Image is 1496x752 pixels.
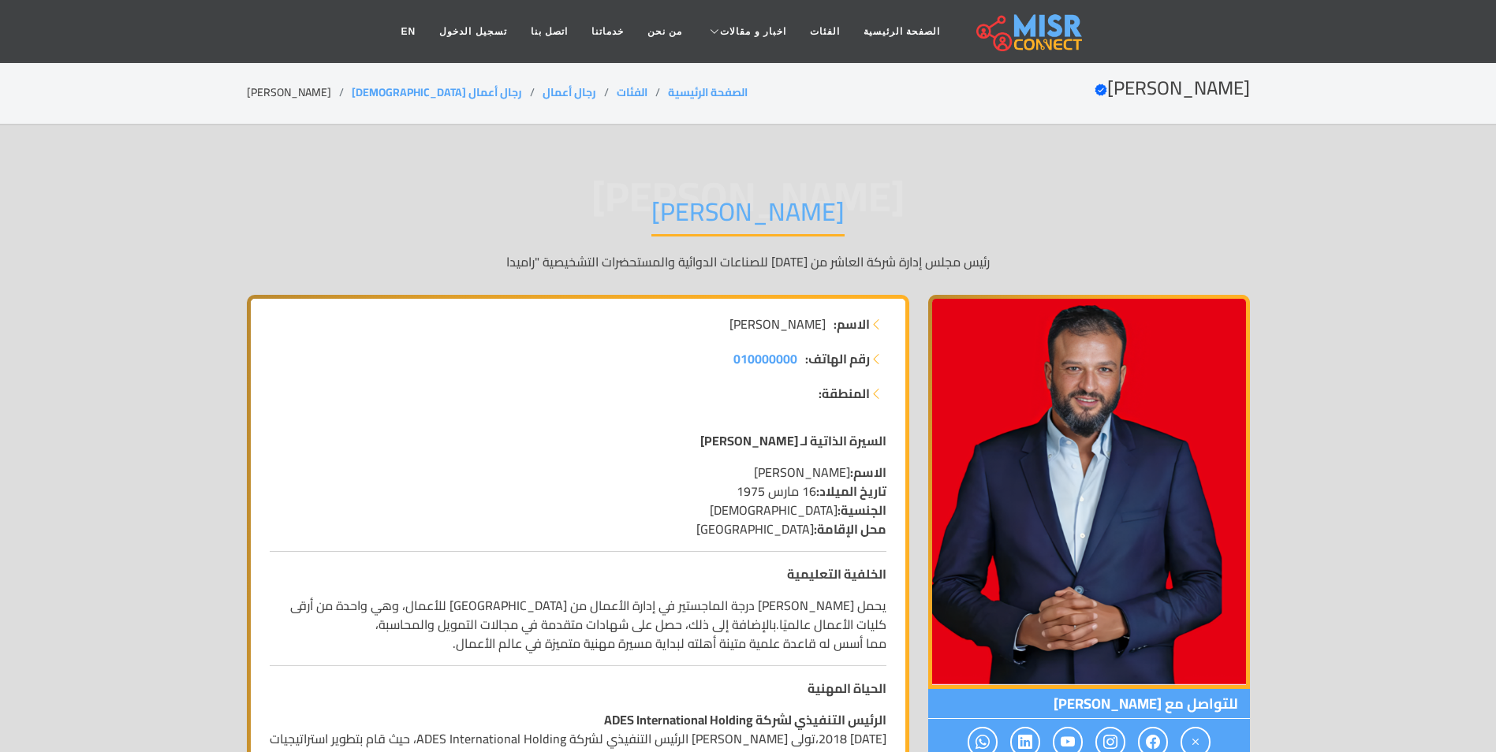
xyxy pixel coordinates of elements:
strong: الحياة المهنية [808,676,886,700]
a: اتصل بنا [519,17,580,47]
li: [PERSON_NAME] [247,84,352,101]
a: EN [390,17,428,47]
a: تسجيل الدخول [427,17,518,47]
a: الصفحة الرئيسية [852,17,952,47]
strong: السيرة الذاتية لـ [PERSON_NAME] [700,429,886,452]
strong: محل الإقامة: [814,517,886,541]
strong: الاسم: [834,315,870,333]
a: من نحن [636,17,694,47]
a: خدماتنا [580,17,636,47]
span: [PERSON_NAME] [729,315,826,333]
strong: الاسم: [850,460,886,484]
a: الصفحة الرئيسية [668,82,748,102]
h2: [PERSON_NAME] [1095,77,1250,100]
img: أيمن ممدوح [928,295,1250,689]
span: للتواصل مع [PERSON_NAME] [928,689,1250,719]
a: 010000000 [733,349,797,368]
p: [PERSON_NAME] 16 مارس 1975 [DEMOGRAPHIC_DATA] [GEOGRAPHIC_DATA] [270,463,886,538]
strong: رقم الهاتف: [805,349,870,368]
a: الفئات [617,82,647,102]
a: رجال أعمال [543,82,596,102]
img: main.misr_connect [976,12,1082,51]
strong: الخلفية التعليمية [787,562,886,586]
span: 010000000 [733,347,797,370]
a: رجال أعمال [DEMOGRAPHIC_DATA] [352,82,522,102]
a: اخبار و مقالات [694,17,798,47]
strong: تاريخ الميلاد: [816,479,886,503]
strong: المنطقة: [819,384,870,403]
svg: Verified account [1095,84,1107,96]
strong: الرئيس التنفيذي لشركة ADES International Holding [604,708,886,732]
p: رئيس مجلس إدارة شركة العاشر من [DATE] للصناعات الدوائية والمستحضرات التشخيصية "راميدا [247,252,1250,271]
h1: [PERSON_NAME] [651,196,845,236]
span: اخبار و مقالات [720,24,786,39]
a: الفئات [798,17,852,47]
strong: الجنسية: [838,498,886,522]
p: يحمل [PERSON_NAME] درجة الماجستير في إدارة الأعمال من [GEOGRAPHIC_DATA] للأعمال، وهي واحدة من أرق... [270,596,886,653]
